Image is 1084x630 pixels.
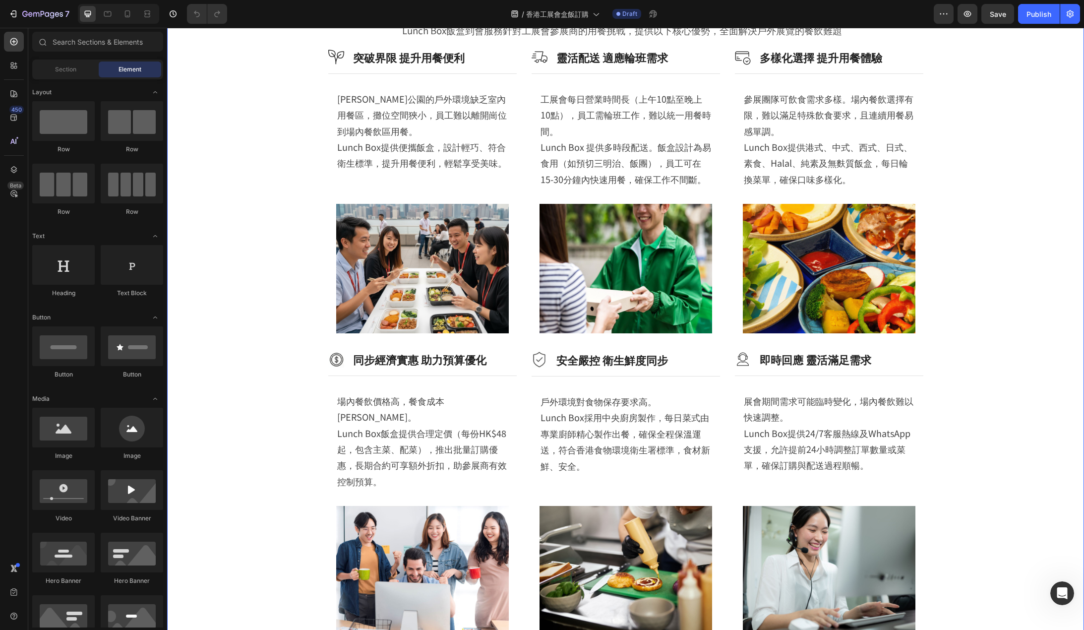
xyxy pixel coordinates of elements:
img: Alt Image [576,176,748,306]
button: 7 [4,4,74,24]
img: Alt Image [568,323,584,339]
p: 工展會每日營業時間長（上午10點至晚上10點），員工需輪班工作，難以統一用餐時間。 Lunch Box 提供多時段配送。飯盒設計為易食用（如預切三明治、飯團），員工可在15-30分鐘內快速用餐，... [373,63,544,159]
div: Undo/Redo [187,4,227,24]
span: Toggle open [147,228,163,244]
button: Save [981,4,1014,24]
span: Layout [32,88,52,97]
div: Video Banner [101,514,163,523]
span: Button [32,313,51,322]
span: Media [32,394,50,403]
img: Alt Image [568,21,584,37]
span: Toggle open [147,84,163,100]
h3: 靈活配送 適應輪班需求 [388,21,502,38]
iframe: Intercom live chat [1050,581,1074,605]
div: 450 [9,106,24,114]
iframe: Design area [167,28,1084,630]
span: / [522,9,524,19]
div: Image [101,451,163,460]
div: Heading [32,289,95,298]
div: Row [32,207,95,216]
div: Publish [1026,9,1051,19]
span: Section [55,65,76,74]
div: Hero Banner [32,576,95,585]
div: Image [32,451,95,460]
h3: 安全嚴控 衛生鮮度同步 [388,324,502,340]
img: Alt Image [372,478,545,608]
div: Button [101,370,163,379]
h3: 突破界限 提升用餐便利 [185,21,299,38]
h3: 多樣化選擇 提升用餐體驗 [592,21,716,38]
div: Beta [7,182,24,189]
div: Button [32,370,95,379]
img: Alt Image [364,21,380,37]
h3: 同步經濟實惠 助力預算優化 [185,323,320,340]
button: Publish [1018,4,1060,24]
p: 場內餐飲價格高，餐食成本[PERSON_NAME]。 Lunch Box飯盒提供合理定價（每份HK$48起，包含主菜、配菜），推出批量訂購優惠，長期合約可享額外折扣，助參展商有效控制預算。 [170,365,341,461]
p: [PERSON_NAME]公園的戶外環境缺乏室內用餐區，攤位空間狹小，員工難以離開崗位到場內餐飲區用餐。 Lunch Box提供便攜飯盒，設計輕巧、符合衛生標準，提升用餐便利，輕鬆享受美味。 [170,63,341,143]
span: 香港工展會盒飯訂購 [526,9,589,19]
div: Video [32,514,95,523]
img: HKbrandsandproductsexpo_3_401836ab-626b-47e9-bffe-8ebe3a55451b.jpg [372,176,545,306]
span: Element [119,65,141,74]
div: Hero Banner [101,576,163,585]
span: Toggle open [147,310,163,325]
img: Alt Image [169,478,342,608]
span: Toggle open [147,391,163,407]
img: Alt Image [364,323,380,340]
p: 戶外環境對食物保存要求高。 Lunch Box採用中央廚房製作，每日菜式由專業廚師精心製作出餐，確保全程保溫運送，符合香港食物環境衛生署標準，食材新鮮、安全。 [373,366,544,446]
span: Save [990,10,1006,18]
img: Alt Image [161,21,177,37]
img: Alt Image [576,478,748,608]
div: Row [101,207,163,216]
input: Search Sections & Elements [32,32,163,52]
div: Text Block [101,289,163,298]
div: Row [32,145,95,154]
p: 參展團隊可飲食需求多樣。場內餐飲選擇有限，難以滿足特殊飲食要求，且連續用餐易感單調。 Lunch Box提供港式、中式、西式、日式、素食、Halal、純素及無麩質飯盒，每日輪換菜單，確保口味多樣化。 [577,63,747,159]
h3: 即時回應 靈活滿足需求 [592,323,705,340]
p: 7 [65,8,69,20]
span: Draft [622,9,637,18]
span: Text [32,232,45,241]
div: Row [101,145,163,154]
img: HKbrandsandproductsexpo_2.jpg [169,176,342,306]
img: Alt Image [161,323,177,340]
p: 展會期間需求可能臨時變化，場內餐飲難以快速調整。 Lunch Box提供24/7客服熱線及WhatsApp支援，允許提前24小時調整訂單數量或菜單，確保訂購與配送過程順暢。 [577,365,747,445]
